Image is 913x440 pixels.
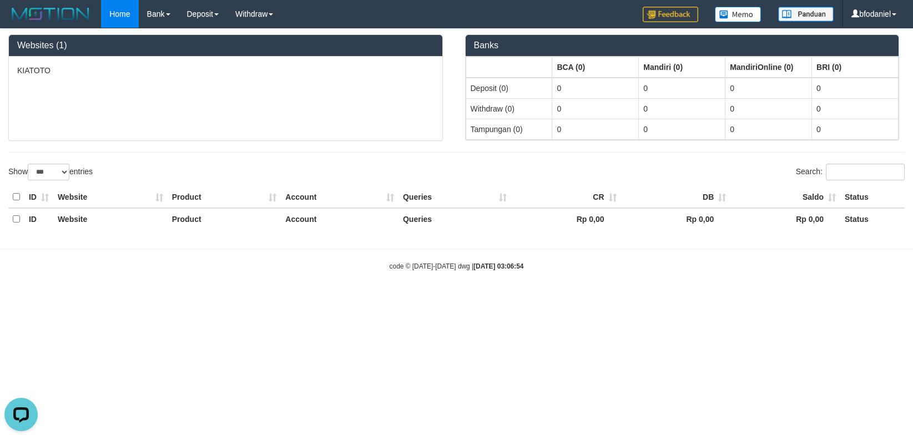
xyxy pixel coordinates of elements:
[552,98,639,119] td: 0
[466,98,552,119] td: Withdraw (0)
[812,119,899,139] td: 0
[715,7,761,22] img: Button%20Memo.svg
[24,208,53,230] th: ID
[390,262,524,270] small: code © [DATE]-[DATE] dwg |
[812,57,899,78] th: Group: activate to sort column ascending
[621,186,731,208] th: DB
[730,186,840,208] th: Saldo
[4,4,38,38] button: Open LiveChat chat widget
[730,208,840,230] th: Rp 0,00
[643,7,698,22] img: Feedback.jpg
[474,41,891,50] h3: Banks
[639,98,725,119] td: 0
[8,164,93,180] label: Show entries
[639,119,725,139] td: 0
[168,186,281,208] th: Product
[725,78,812,99] td: 0
[826,164,905,180] input: Search:
[17,65,434,76] p: KIATOTO
[53,186,168,208] th: Website
[725,57,812,78] th: Group: activate to sort column ascending
[552,57,639,78] th: Group: activate to sort column ascending
[552,119,639,139] td: 0
[812,78,899,99] td: 0
[552,78,639,99] td: 0
[399,186,511,208] th: Queries
[399,208,511,230] th: Queries
[812,98,899,119] td: 0
[8,6,93,22] img: MOTION_logo.png
[621,208,731,230] th: Rp 0,00
[639,78,725,99] td: 0
[466,119,552,139] td: Tampungan (0)
[511,208,621,230] th: Rp 0,00
[725,98,812,119] td: 0
[796,164,905,180] label: Search:
[168,208,281,230] th: Product
[17,41,434,50] h3: Websites (1)
[24,186,53,208] th: ID
[725,119,812,139] td: 0
[28,164,69,180] select: Showentries
[639,57,725,78] th: Group: activate to sort column ascending
[840,186,905,208] th: Status
[466,78,552,99] td: Deposit (0)
[778,7,834,22] img: panduan.png
[53,208,168,230] th: Website
[281,208,399,230] th: Account
[281,186,399,208] th: Account
[473,262,523,270] strong: [DATE] 03:06:54
[511,186,621,208] th: CR
[466,57,552,78] th: Group: activate to sort column ascending
[840,208,905,230] th: Status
